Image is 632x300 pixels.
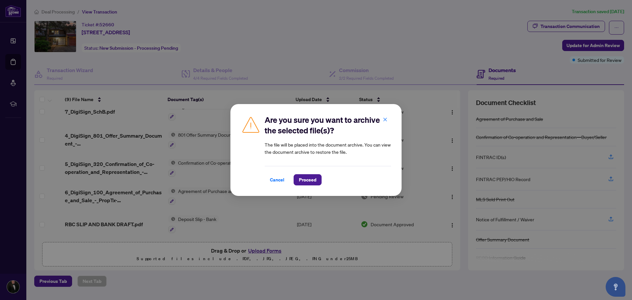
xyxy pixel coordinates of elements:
[241,115,261,134] img: Caution Icon
[265,115,391,136] h2: Are you sure you want to archive the selected file(s)?
[299,175,316,185] span: Proceed
[294,174,322,185] button: Proceed
[265,141,391,155] article: The file will be placed into the document archive. You can view the document archive to restore t...
[270,175,284,185] span: Cancel
[606,277,625,297] button: Open asap
[265,174,290,185] button: Cancel
[383,117,387,122] span: close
